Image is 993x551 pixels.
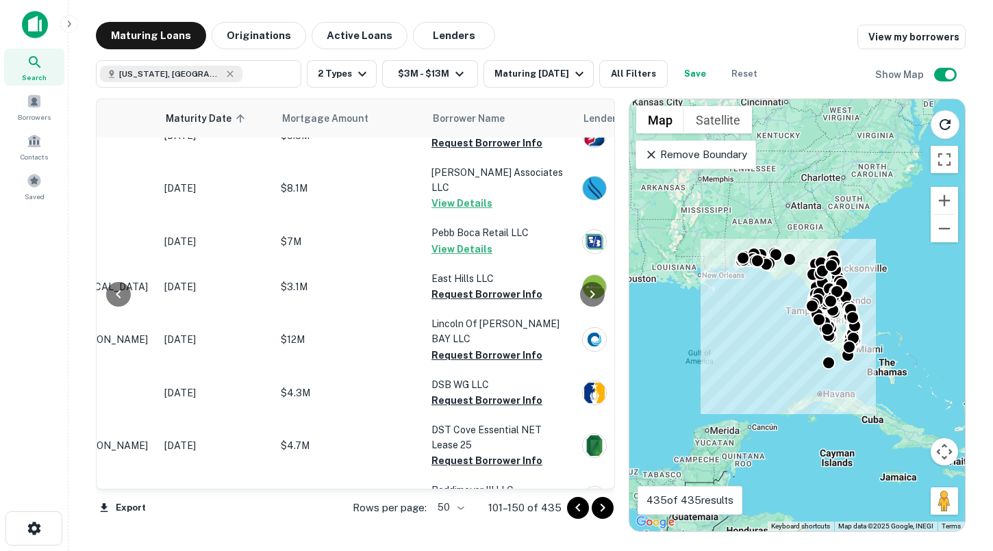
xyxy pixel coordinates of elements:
button: Active Loans [312,22,407,49]
p: DSB WG LLC [431,377,568,392]
p: $4.7M [281,438,418,453]
p: $4.3M [281,385,418,400]
a: Open this area in Google Maps (opens a new window) [633,513,678,531]
p: [DATE] [164,385,267,400]
p: [DATE] [164,279,267,294]
button: Request Borrower Info [431,135,542,151]
p: DST Cove Essential NET Lease 25 [431,422,568,452]
span: Saved [25,191,45,202]
p: $3.1M [281,279,418,294]
button: Zoom out [931,215,958,242]
span: Mortgage Amount [282,110,386,127]
button: View Details [431,195,492,212]
button: Toggle fullscreen view [931,146,958,173]
span: Map data ©2025 Google, INEGI [838,522,933,530]
p: Lincoln Of [PERSON_NAME] BAY LLC [431,316,568,346]
a: Contacts [4,128,64,165]
button: Request Borrower Info [431,452,542,469]
img: capitalize-icon.png [22,11,48,38]
button: Maturing Loans [96,22,206,49]
button: Request Borrower Info [431,392,542,409]
button: Reload search area [931,110,959,139]
button: Show street map [636,106,684,133]
p: East Hills LLC [431,271,568,286]
button: Reset [722,60,766,88]
p: Rows per page: [353,500,427,516]
p: [DATE] [164,234,267,249]
p: Pebb Boca Retail LLC [431,225,568,240]
h6: Show Map [875,67,926,82]
a: Terms (opens in new tab) [942,522,961,530]
button: Zoom in [931,187,958,214]
th: Maturity Date [158,99,274,138]
button: Go to next page [592,497,614,519]
div: Maturing [DATE] [494,66,588,82]
p: [DATE] [164,332,267,347]
th: Lender [575,99,794,138]
button: Lenders [413,22,495,49]
button: $3M - $13M [382,60,478,88]
a: View my borrowers [857,25,966,49]
button: Originations [212,22,306,49]
span: Borrower Name [433,110,505,127]
p: 101–150 of 435 [488,500,562,516]
button: View Details [431,241,492,257]
iframe: Chat Widget [925,441,993,507]
p: 435 of 435 results [646,492,733,509]
th: Borrower Name [425,99,575,138]
a: Search [4,49,64,86]
button: Map camera controls [931,438,958,465]
th: Mortgage Amount [274,99,425,138]
button: Save your search to get updates of matches that match your search criteria. [673,60,717,88]
button: Request Borrower Info [431,347,542,363]
button: Show satellite imagery [684,106,752,133]
p: $7M [281,234,418,249]
button: 2 Types [307,60,377,88]
p: $12M [281,332,418,347]
button: All Filters [599,60,668,88]
button: Request Borrower Info [431,286,542,303]
span: Maturity Date [166,110,249,127]
span: Borrowers [18,112,51,123]
button: Keyboard shortcuts [771,522,830,531]
div: 50 [432,498,466,517]
p: Roddimeyer III LLC [431,483,568,498]
a: Borrowers [4,88,64,125]
p: [PERSON_NAME] Associates LLC [431,165,568,195]
p: [DATE] [164,438,267,453]
button: Maturing [DATE] [483,60,594,88]
img: Google [633,513,678,531]
span: [US_STATE], [GEOGRAPHIC_DATA] [119,68,222,80]
p: Remove Boundary [644,146,746,163]
span: Search [22,72,47,83]
p: $8.1M [281,181,418,196]
a: Saved [4,168,64,205]
button: Go to previous page [567,497,589,519]
div: 0 0 [629,99,965,531]
p: [DATE] [164,181,267,196]
span: Contacts [21,151,48,162]
button: Export [96,498,149,518]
